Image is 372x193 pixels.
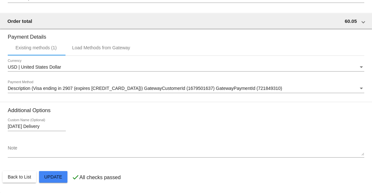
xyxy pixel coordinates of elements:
[15,45,57,50] div: Existing methods (1)
[8,124,66,129] input: Custom Name (Optional)
[8,65,364,70] mat-select: Currency
[72,173,79,181] mat-icon: check
[8,107,364,113] h3: Additional Options
[44,174,62,179] span: Update
[8,174,31,179] span: Back to List
[8,86,364,91] mat-select: Payment Method
[3,171,36,183] button: Back to List
[39,171,67,183] button: Update
[72,45,130,50] div: Load Methods from Gateway
[8,64,61,70] span: USD | United States Dollar
[7,18,32,24] span: Order total
[8,86,282,91] span: Description (Visa ending in 2907 (expires [CREDIT_CARD_DATA])) GatewayCustomerId (1679501637) Gat...
[8,29,364,40] h3: Payment Details
[79,175,121,180] p: All checks passed
[345,18,357,24] span: 60.05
